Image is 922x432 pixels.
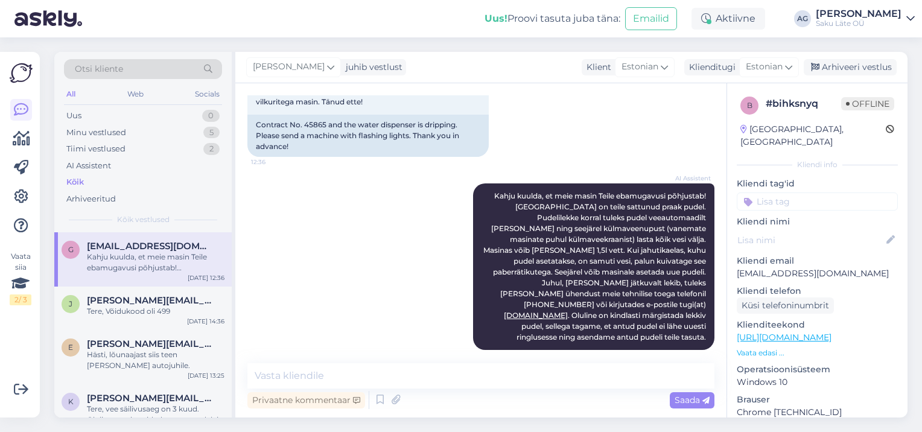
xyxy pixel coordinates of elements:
p: Chrome [TECHNICAL_ID] [737,406,898,419]
p: Kliendi tag'id [737,177,898,190]
div: Kliendi info [737,159,898,170]
img: Askly Logo [10,62,33,84]
div: 2 / 3 [10,294,31,305]
span: kristo@envteenused.ee [87,393,212,404]
span: getlin@avaeksperdid.ee [87,241,212,252]
div: Tiimi vestlused [66,143,126,155]
span: Estonian [622,60,658,74]
p: Brauser [737,393,898,406]
p: Kliendi email [737,255,898,267]
span: Estonian [746,60,783,74]
div: 0 [202,110,220,122]
input: Lisa tag [737,192,898,211]
div: Web [125,86,146,102]
b: Uus! [485,13,507,24]
a: [PERSON_NAME]Saku Läte OÜ [816,9,915,28]
span: AI Assistent [666,174,711,183]
span: e [68,343,73,352]
div: AI Assistent [66,160,111,172]
div: Minu vestlused [66,127,126,139]
div: Kõik [66,176,84,188]
p: Klienditeekond [737,319,898,331]
span: 12:36 [251,157,296,167]
div: Klienditugi [684,61,736,74]
div: [GEOGRAPHIC_DATA], [GEOGRAPHIC_DATA] [740,123,886,148]
div: Hästi, lõunaajast siis teen [PERSON_NAME] autojuhile. [87,349,224,371]
div: Klient [582,61,611,74]
div: # bihksnyq [766,97,841,111]
span: Jelena.parn@vertexestonia.eu [87,295,212,306]
div: All [64,86,78,102]
div: [DATE] 14:36 [187,317,224,326]
span: Kõik vestlused [117,214,170,225]
div: Aktiivne [691,8,765,30]
span: [PERSON_NAME] [253,60,325,74]
input: Lisa nimi [737,233,884,247]
span: Kahju kuulda, et meie masin Teile ebamugavusi põhjustab! [GEOGRAPHIC_DATA] on teile sattunud praa... [483,191,708,341]
div: Contract No. 45865 and the water dispenser is dripping. Please send a machine with flashing light... [247,115,489,157]
span: Otsi kliente [75,63,123,75]
a: [URL][DOMAIN_NAME] [737,332,831,343]
div: AG [794,10,811,27]
div: Küsi telefoninumbrit [737,297,834,314]
span: k [68,397,74,406]
p: [EMAIL_ADDRESS][DOMAIN_NAME] [737,267,898,280]
div: Tere, Võidukood oli 499 [87,306,224,317]
div: juhib vestlust [341,61,402,74]
p: Windows 10 [737,376,898,389]
div: Proovi tasuta juba täna: [485,11,620,26]
div: Tere, vee säilivusaeg on 3 kuud. Oluline meeles pidada, et veepudeleid ja veeautomaati hoida koha... [87,404,224,425]
p: Kliendi telefon [737,285,898,297]
div: Arhiveeritud [66,193,116,205]
div: 2 [203,143,220,155]
span: Saada [675,395,710,405]
p: Kliendi nimi [737,215,898,228]
div: 5 [203,127,220,139]
span: g [68,245,74,254]
div: Saku Läte OÜ [816,19,901,28]
div: Arhiveeri vestlus [804,59,897,75]
span: Offline [841,97,894,110]
span: eggert.kalmo@oma.ee [87,338,212,349]
button: Emailid [625,7,677,30]
span: J [69,299,72,308]
span: b [747,101,752,110]
div: [DATE] 12:36 [188,273,224,282]
p: Vaata edasi ... [737,348,898,358]
div: Kahju kuulda, et meie masin Teile ebamugavusi põhjustab! [GEOGRAPHIC_DATA] on teile sattunud praa... [87,252,224,273]
div: Privaatne kommentaar [247,392,365,408]
div: Uus [66,110,81,122]
div: [DATE] 13:25 [188,371,224,380]
a: [DOMAIN_NAME] [504,311,568,320]
div: Vaata siia [10,251,31,305]
div: [PERSON_NAME] [816,9,901,19]
p: Operatsioonisüsteem [737,363,898,376]
div: Socials [192,86,222,102]
span: 12:36 [666,351,711,360]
